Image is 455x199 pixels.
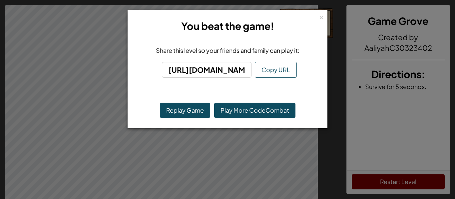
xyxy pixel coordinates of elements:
button: Replay Game [160,103,210,118]
button: Copy URL [255,62,297,78]
a: Play More CodeCombat [214,103,295,118]
div: × [319,13,324,20]
h3: You beat the game! [136,19,319,34]
span: Copy URL [261,66,290,73]
div: Share this level so your friends and family can play it: [138,46,317,55]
